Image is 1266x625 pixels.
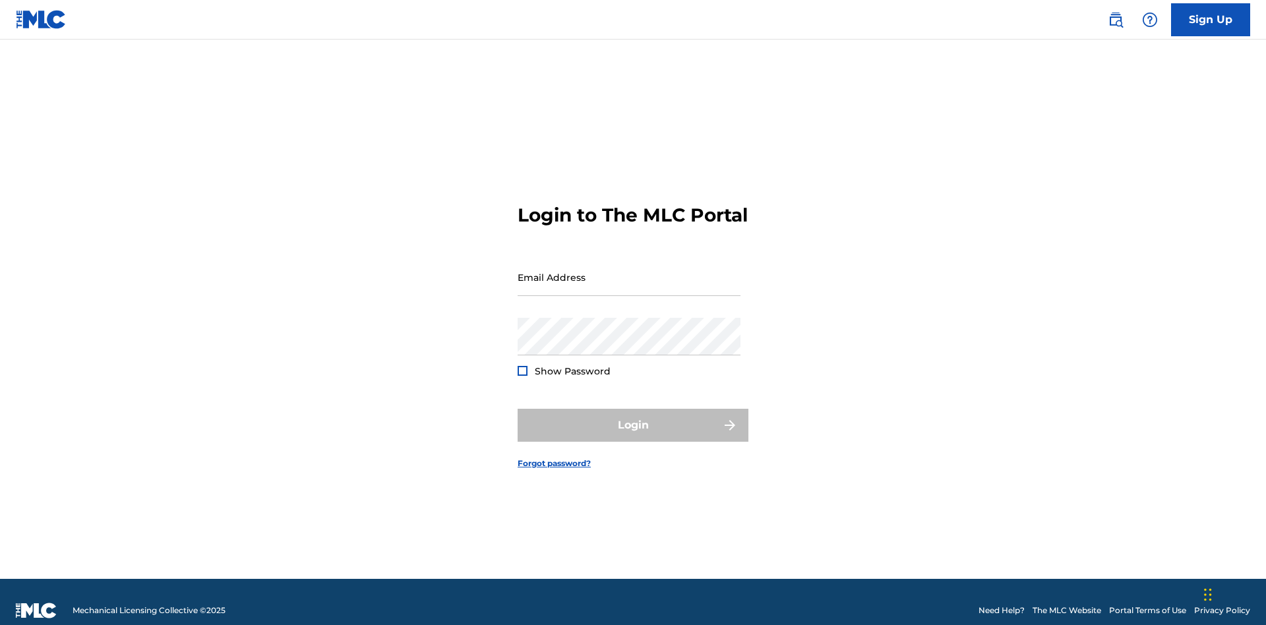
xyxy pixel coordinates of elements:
[535,365,611,377] span: Show Password
[1200,562,1266,625] iframe: Chat Widget
[1171,3,1250,36] a: Sign Up
[518,458,591,469] a: Forgot password?
[1109,605,1186,616] a: Portal Terms of Use
[1033,605,1101,616] a: The MLC Website
[1102,7,1129,33] a: Public Search
[73,605,226,616] span: Mechanical Licensing Collective © 2025
[1108,12,1124,28] img: search
[1137,7,1163,33] div: Help
[16,603,57,618] img: logo
[1142,12,1158,28] img: help
[979,605,1025,616] a: Need Help?
[16,10,67,29] img: MLC Logo
[1194,605,1250,616] a: Privacy Policy
[518,204,748,227] h3: Login to The MLC Portal
[1204,575,1212,614] div: Drag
